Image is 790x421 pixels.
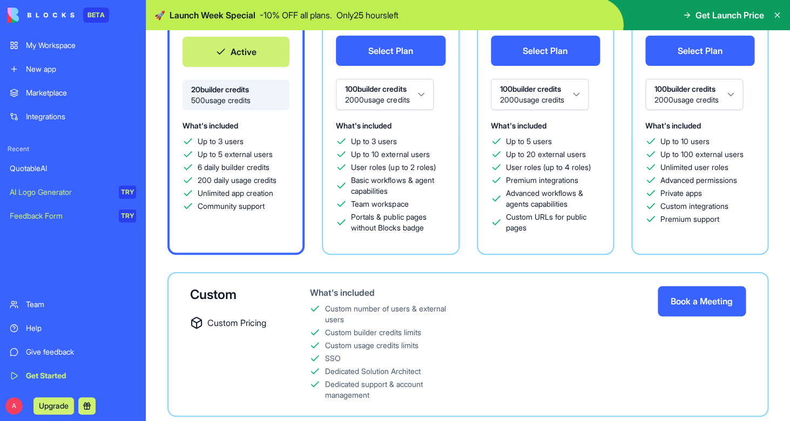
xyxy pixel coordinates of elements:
[3,58,143,80] a: New app
[3,341,143,363] a: Give feedback
[325,366,420,377] div: Dedicated Solution Architect
[83,8,109,23] div: BETA
[198,201,265,212] span: Community support
[10,163,136,174] div: QuotableAI
[351,136,397,147] span: Up to 3 users
[3,365,143,386] a: Get Started
[26,323,136,334] div: Help
[660,201,728,212] span: Custom integrations
[3,181,143,203] a: AI Logo GeneratorTRY
[26,64,136,74] div: New app
[696,9,764,22] span: Get Launch Price
[351,149,429,160] span: Up to 10 external users
[8,8,75,23] img: logo
[190,286,275,303] div: Custom
[658,286,746,316] button: Book a Meeting
[336,36,445,66] button: Select Plan
[260,9,332,22] p: - 10 % OFF all plans.
[8,8,109,23] a: BETA
[506,162,591,173] span: User roles (up to 4 roles)
[325,379,460,400] div: Dedicated support & account management
[26,370,136,381] div: Get Started
[198,162,269,173] span: 6 daily builder credits
[33,397,74,415] button: Upgrade
[325,353,340,364] div: SSO
[506,136,552,147] span: Up to 5 users
[3,145,143,153] span: Recent
[506,212,600,233] span: Custom URLs for public pages
[325,327,421,338] div: Custom builder credits limits
[5,397,23,415] span: A
[325,340,418,351] div: Custom usage credits limits
[660,214,719,225] span: Premium support
[660,149,744,160] span: Up to 100 external users
[26,40,136,51] div: My Workspace
[506,175,578,186] span: Premium integrations
[3,317,143,339] a: Help
[119,209,136,222] div: TRY
[491,121,546,130] span: What's included
[3,205,143,227] a: Feedback FormTRY
[660,136,710,147] span: Up to 10 users
[26,87,136,98] div: Marketplace
[170,9,255,22] span: Launch Week Special
[33,400,74,411] a: Upgrade
[491,36,600,66] button: Select Plan
[183,37,289,67] button: Active
[10,210,111,221] div: Feedback Form
[191,84,281,95] span: 20 builder credits
[3,82,143,104] a: Marketplace
[154,9,165,22] span: 🚀
[660,175,737,186] span: Advanced permissions
[119,186,136,199] div: TRY
[26,299,136,310] div: Team
[198,175,276,186] span: 200 daily usage credits
[3,106,143,127] a: Integrations
[645,121,701,130] span: What's included
[3,158,143,179] a: QuotableAI
[198,149,273,160] span: Up to 5 external users
[183,121,238,130] span: What's included
[309,286,460,299] div: What's included
[325,303,460,325] div: Custom number of users & external users
[660,188,702,199] span: Private apps
[10,187,111,198] div: AI Logo Generator
[506,188,600,209] span: Advanced workflows & agents capabilities
[351,175,445,196] span: Basic workflows & agent capabilities
[351,212,445,233] span: Portals & public pages without Blocks badge
[207,316,266,329] span: Custom Pricing
[3,294,143,315] a: Team
[26,347,136,357] div: Give feedback
[198,188,273,199] span: Unlimited app creation
[3,35,143,56] a: My Workspace
[26,111,136,122] div: Integrations
[336,9,399,22] p: Only 25 hours left
[645,36,754,66] button: Select Plan
[336,121,391,130] span: What's included
[191,95,281,106] span: 500 usage credits
[351,199,408,209] span: Team workspace
[506,149,586,160] span: Up to 20 external users
[351,162,435,173] span: User roles (up to 2 roles)
[660,162,728,173] span: Unlimited user roles
[198,136,244,147] span: Up to 3 users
